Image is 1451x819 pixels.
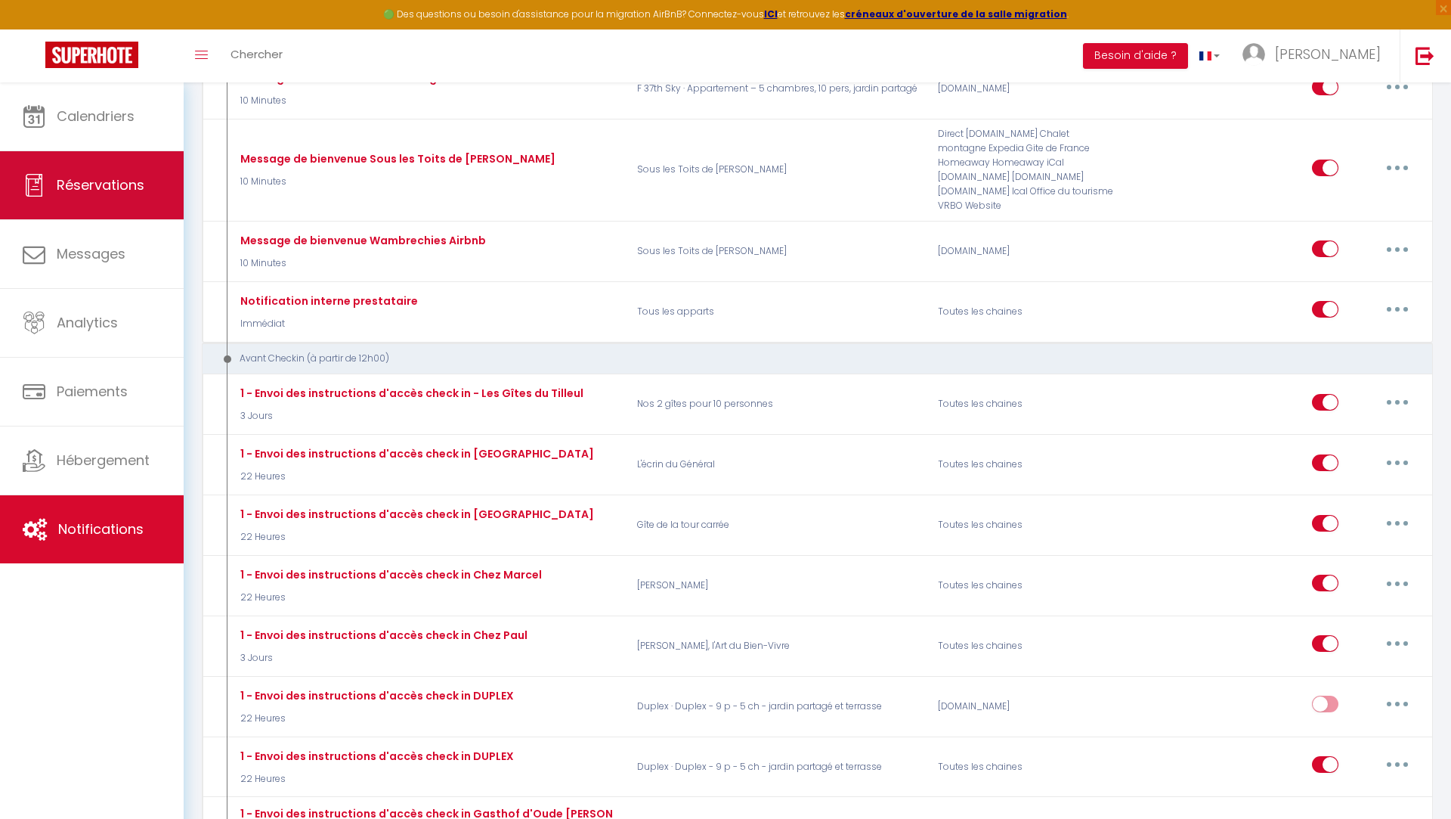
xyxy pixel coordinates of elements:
[928,745,1128,789] div: Toutes les chaines
[627,443,928,487] p: L'écrin du Général
[237,94,437,108] p: 10 Minutes
[45,42,138,68] img: Super Booking
[627,67,928,111] p: F 37th Sky · Appartement – 5 chambres, 10 pers, jardin partagé
[237,591,542,605] p: 22 Heures
[237,232,486,249] div: Message de bienvenue Wambrechies Airbnb
[928,443,1128,487] div: Toutes les chaines
[627,684,928,728] p: Duplex · Duplex - 9 p - 5 ch - jardin partagé et terrasse
[58,520,144,538] span: Notifications
[928,563,1128,607] div: Toutes les chaines
[627,290,928,333] p: Tous les apparts
[1083,43,1188,69] button: Besoin d'aide ?
[237,651,527,665] p: 3 Jours
[237,175,555,189] p: 10 Minutes
[57,244,125,263] span: Messages
[928,290,1128,333] div: Toutes les chaines
[230,46,283,62] span: Chercher
[237,506,594,523] div: 1 - Envoi des instructions d'accès check in [GEOGRAPHIC_DATA]
[928,504,1128,548] div: Toutes les chaines
[237,409,583,423] p: 3 Jours
[237,470,594,484] p: 22 Heures
[1275,45,1381,64] span: [PERSON_NAME]
[237,712,514,726] p: 22 Heures
[237,317,418,331] p: Immédiat
[1242,43,1265,66] img: ...
[627,383,928,427] p: Nos 2 gîtes pour 10 personnes
[237,748,514,765] div: 1 - Envoi des instructions d'accès check in DUPLEX
[237,256,486,271] p: 10 Minutes
[928,229,1128,273] div: [DOMAIN_NAME]
[928,624,1128,668] div: Toutes les chaines
[237,627,527,644] div: 1 - Envoi des instructions d'accès check in Chez Paul
[237,687,514,704] div: 1 - Envoi des instructions d'accès check in DUPLEX
[1231,29,1400,82] a: ... [PERSON_NAME]
[627,745,928,789] p: Duplex · Duplex - 9 p - 5 ch - jardin partagé et terrasse
[627,229,928,273] p: Sous les Toits de [PERSON_NAME]
[216,352,1395,366] div: Avant Checkin (à partir de 12h00)
[237,445,594,462] div: 1 - Envoi des instructions d'accès check in [GEOGRAPHIC_DATA]
[57,107,135,126] span: Calendriers
[1415,46,1434,65] img: logout
[237,385,583,402] div: 1 - Envoi des instructions d'accès check in - Les Gîtes du Tilleul
[57,382,128,401] span: Paiements
[845,8,1067,20] a: créneaux d'ouverture de la salle migration
[57,313,118,332] span: Analytics
[12,6,57,51] button: Ouvrir le widget de chat LiveChat
[237,566,542,583] div: 1 - Envoi des instructions d'accès check in Chez Marcel
[57,175,144,194] span: Réservations
[627,563,928,607] p: [PERSON_NAME]
[928,383,1128,427] div: Toutes les chaines
[219,29,294,82] a: Chercher
[237,772,514,786] p: 22 Heures
[627,624,928,668] p: [PERSON_NAME], l'Art du Bien-Vivre
[928,127,1128,213] div: Direct [DOMAIN_NAME] Chalet montagne Expedia Gite de France Homeaway Homeaway iCal [DOMAIN_NAME] ...
[928,67,1128,111] div: [DOMAIN_NAME]
[237,150,555,167] div: Message de bienvenue Sous les Toits de [PERSON_NAME]
[627,127,928,213] p: Sous les Toits de [PERSON_NAME]
[57,451,150,470] span: Hébergement
[627,504,928,548] p: Gîte de la tour carrée
[764,8,778,20] a: ICI
[237,530,594,544] p: 22 Heures
[237,293,418,309] div: Notification interne prestataire
[928,684,1128,728] div: [DOMAIN_NAME]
